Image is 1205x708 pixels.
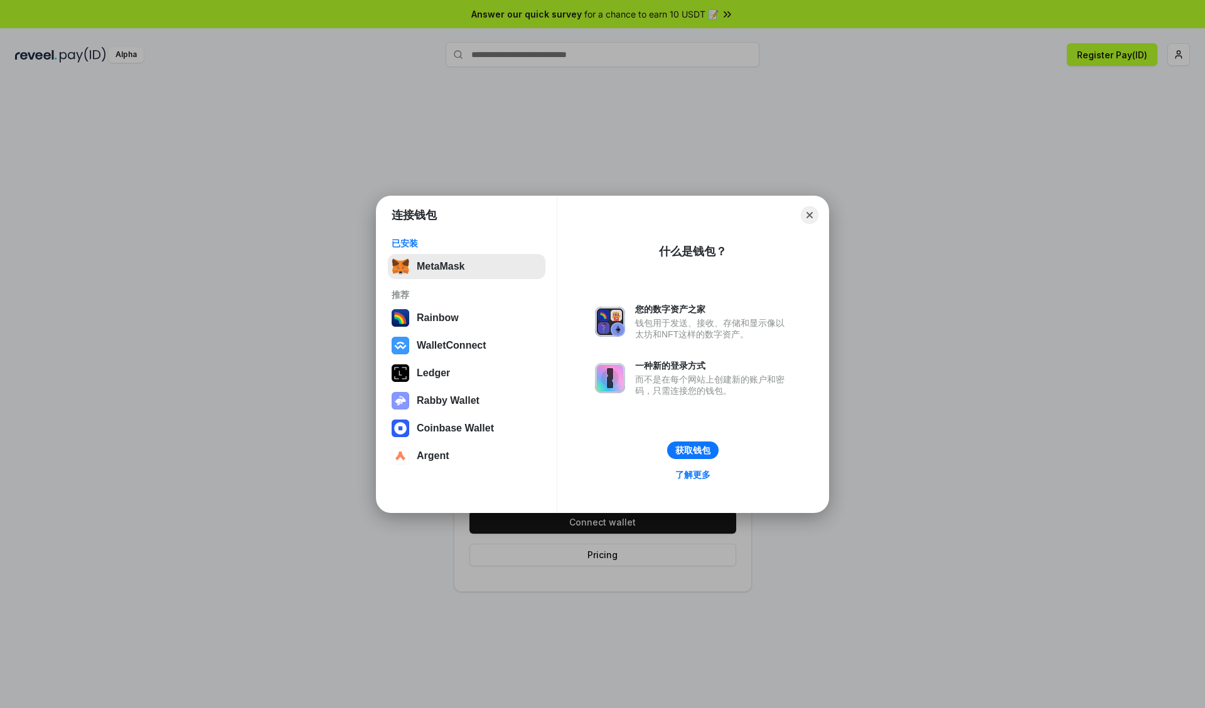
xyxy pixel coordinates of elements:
[392,337,409,354] img: svg+xml,%3Csvg%20width%3D%2228%22%20height%3D%2228%22%20viewBox%3D%220%200%2028%2028%22%20fill%3D...
[801,206,818,224] button: Close
[388,333,545,358] button: WalletConnect
[675,445,710,456] div: 获取钱包
[675,469,710,480] div: 了解更多
[388,361,545,386] button: Ledger
[392,258,409,275] img: svg+xml,%3Csvg%20fill%3D%22none%22%20height%3D%2233%22%20viewBox%3D%220%200%2035%2033%22%20width%...
[417,450,449,462] div: Argent
[635,374,791,396] div: 而不是在每个网站上创建新的账户和密码，只需连接您的钱包。
[388,416,545,441] button: Coinbase Wallet
[388,388,545,413] button: Rabby Wallet
[667,441,719,459] button: 获取钱包
[392,364,409,382] img: svg+xml,%3Csvg%20xmlns%3D%22http%3A%2F%2Fwww.w3.org%2F2000%2Fsvg%22%20width%3D%2228%22%20height%3...
[417,423,494,434] div: Coinbase Wallet
[388,254,545,279] button: MetaMask
[417,261,464,272] div: MetaMask
[392,392,409,409] img: svg+xml,%3Csvg%20xmlns%3D%22http%3A%2F%2Fwww.w3.org%2F2000%2Fsvg%22%20fill%3D%22none%22%20viewBox...
[392,420,409,437] img: svg+xml,%3Csvg%20width%3D%2228%22%20height%3D%2228%22%20viewBox%3D%220%200%2028%2028%22%20fill%3D...
[392,208,437,223] h1: 连接钱包
[668,467,718,483] a: 了解更多
[595,363,625,393] img: svg+xml,%3Csvg%20xmlns%3D%22http%3A%2F%2Fwww.w3.org%2F2000%2Fsvg%22%20fill%3D%22none%22%20viewBox...
[392,289,542,300] div: 推荐
[388,443,545,468] button: Argent
[392,309,409,327] img: svg+xml,%3Csvg%20width%3D%22120%22%20height%3D%22120%22%20viewBox%3D%220%200%20120%20120%22%20fil...
[635,304,791,315] div: 您的数字资产之家
[417,367,450,379] div: Ledger
[417,395,479,406] div: Rabby Wallet
[417,312,459,324] div: Rainbow
[417,340,486,351] div: WalletConnect
[635,360,791,371] div: 一种新的登录方式
[392,447,409,465] img: svg+xml,%3Csvg%20width%3D%2228%22%20height%3D%2228%22%20viewBox%3D%220%200%2028%2028%22%20fill%3D...
[659,244,727,259] div: 什么是钱包？
[388,305,545,330] button: Rainbow
[392,238,542,249] div: 已安装
[595,307,625,337] img: svg+xml,%3Csvg%20xmlns%3D%22http%3A%2F%2Fwww.w3.org%2F2000%2Fsvg%22%20fill%3D%22none%22%20viewBox...
[635,317,791,340] div: 钱包用于发送、接收、存储和显示像以太坊和NFT这样的数字资产。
